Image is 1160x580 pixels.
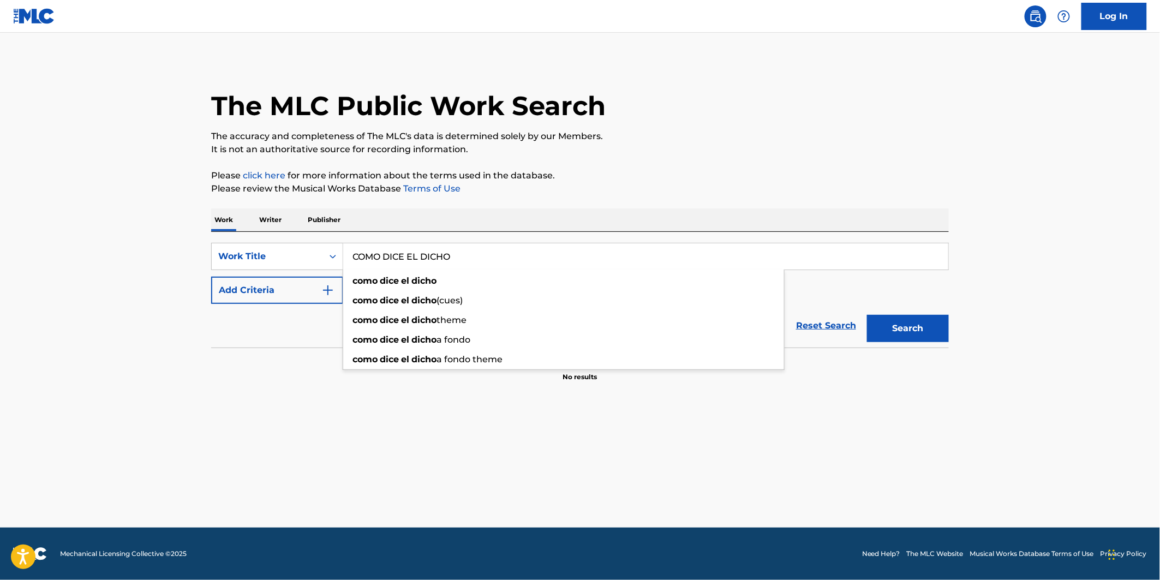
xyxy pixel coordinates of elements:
strong: dice [380,276,399,286]
strong: dice [380,354,399,364]
strong: como [352,315,378,325]
strong: dicho [411,354,437,364]
a: The MLC Website [907,549,964,559]
p: Writer [256,208,285,231]
strong: el [401,276,409,286]
a: Log In [1081,3,1147,30]
strong: como [352,276,378,286]
p: No results [563,359,597,382]
strong: dicho [411,276,437,286]
p: Please review the Musical Works Database [211,182,949,195]
h1: The MLC Public Work Search [211,89,606,122]
div: Drag [1109,539,1115,571]
p: Work [211,208,236,231]
span: a fondo [437,334,470,345]
p: It is not an authoritative source for recording information. [211,143,949,156]
strong: dicho [411,334,437,345]
p: Publisher [304,208,344,231]
div: Work Title [218,250,316,263]
span: Mechanical Licensing Collective © 2025 [60,549,187,559]
strong: el [401,334,409,345]
strong: el [401,295,409,306]
button: Search [867,315,949,342]
a: Privacy Policy [1101,549,1147,559]
strong: como [352,295,378,306]
strong: dicho [411,295,437,306]
iframe: Chat Widget [1105,528,1160,580]
a: click here [243,170,285,181]
a: Terms of Use [401,183,461,194]
button: Add Criteria [211,277,343,304]
strong: el [401,315,409,325]
img: MLC Logo [13,8,55,24]
span: a fondo theme [437,354,503,364]
img: 9d2ae6d4665cec9f34b9.svg [321,284,334,297]
a: Musical Works Database Terms of Use [970,549,1094,559]
img: search [1029,10,1042,23]
strong: como [352,354,378,364]
form: Search Form [211,243,949,348]
span: theme [437,315,467,325]
img: logo [13,547,47,560]
strong: dice [380,334,399,345]
p: The accuracy and completeness of The MLC's data is determined solely by our Members. [211,130,949,143]
a: Reset Search [791,314,862,338]
strong: como [352,334,378,345]
strong: dice [380,295,399,306]
span: (cues) [437,295,463,306]
a: Public Search [1025,5,1047,27]
strong: dice [380,315,399,325]
div: Help [1053,5,1075,27]
strong: el [401,354,409,364]
p: Please for more information about the terms used in the database. [211,169,949,182]
strong: dicho [411,315,437,325]
a: Need Help? [862,549,900,559]
img: help [1057,10,1071,23]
